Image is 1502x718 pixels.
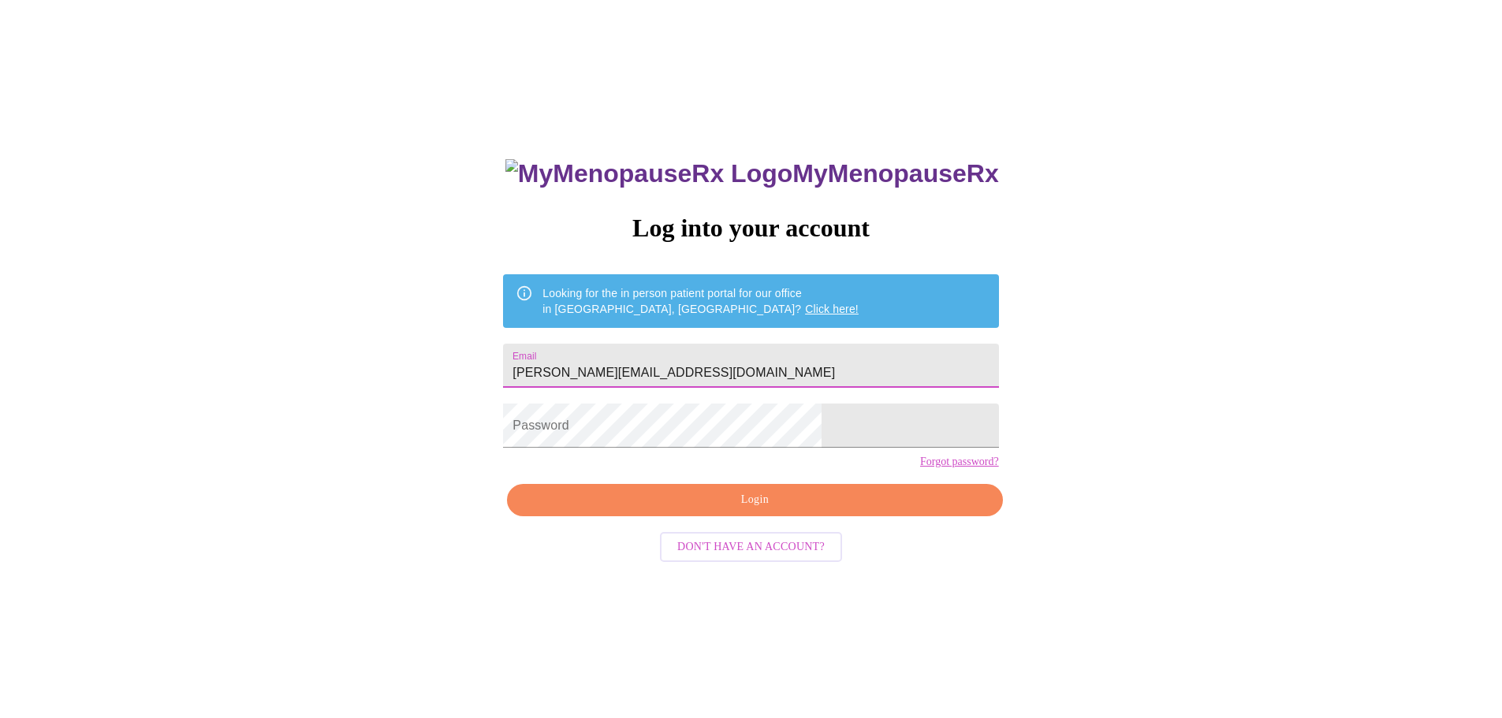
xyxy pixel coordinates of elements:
a: Don't have an account? [656,539,846,552]
span: Don't have an account? [677,538,825,557]
button: Don't have an account? [660,532,842,563]
h3: Log into your account [503,214,998,243]
span: Login [525,490,984,510]
a: Click here! [805,303,859,315]
h3: MyMenopauseRx [505,159,999,188]
a: Forgot password? [920,456,999,468]
div: Looking for the in person patient portal for our office in [GEOGRAPHIC_DATA], [GEOGRAPHIC_DATA]? [542,279,859,323]
button: Login [507,484,1002,516]
img: MyMenopauseRx Logo [505,159,792,188]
